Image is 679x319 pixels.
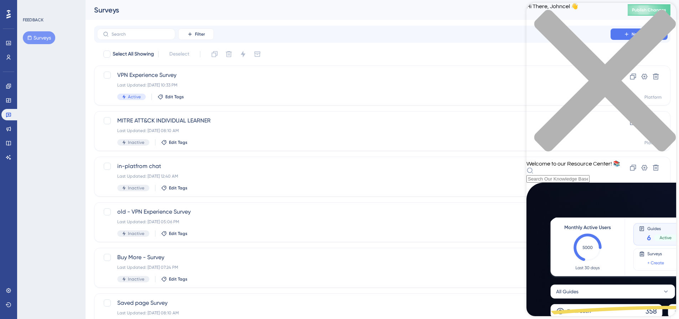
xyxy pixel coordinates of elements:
[117,116,590,125] span: MITRE ATT&CK INDIVIDUAL LEARNER
[117,128,590,134] div: Last Updated: [DATE] 08:10 AM
[128,276,144,282] span: Inactive
[161,140,187,145] button: Edit Tags
[94,5,610,15] div: Surveys
[117,310,590,316] div: Last Updated: [DATE] 08:10 AM
[158,94,184,100] button: Edit Tags
[117,265,590,270] div: Last Updated: [DATE] 07:24 PM
[128,231,144,236] span: Inactive
[23,17,43,23] div: FEEDBACK
[117,82,590,88] div: Last Updated: [DATE] 10:33 PM
[163,48,196,61] button: Deselect
[17,2,45,10] span: Need Help?
[117,71,590,79] span: VPN Experience Survey
[117,162,590,171] span: in-platfrom chat
[165,94,184,100] span: Edit Tags
[195,31,205,37] span: Filter
[161,276,187,282] button: Edit Tags
[169,185,187,191] span: Edit Tags
[161,231,187,236] button: Edit Tags
[128,185,144,191] span: Inactive
[128,94,141,100] span: Active
[169,231,187,236] span: Edit Tags
[117,219,590,225] div: Last Updated: [DATE] 05:06 PM
[50,4,52,9] div: 3
[161,185,187,191] button: Edit Tags
[169,276,187,282] span: Edit Tags
[113,50,154,58] span: Select All Showing
[117,299,590,307] span: Saved page Survey
[128,140,144,145] span: Inactive
[117,173,590,179] div: Last Updated: [DATE] 12:40 AM
[169,140,187,145] span: Edit Tags
[2,4,15,17] img: launcher-image-alternative-text
[169,50,189,58] span: Deselect
[23,31,55,44] button: Surveys
[112,32,169,37] input: Search
[117,253,590,262] span: Buy More - Survey
[117,208,590,216] span: old - VPN Experience Survey
[178,28,214,40] button: Filter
